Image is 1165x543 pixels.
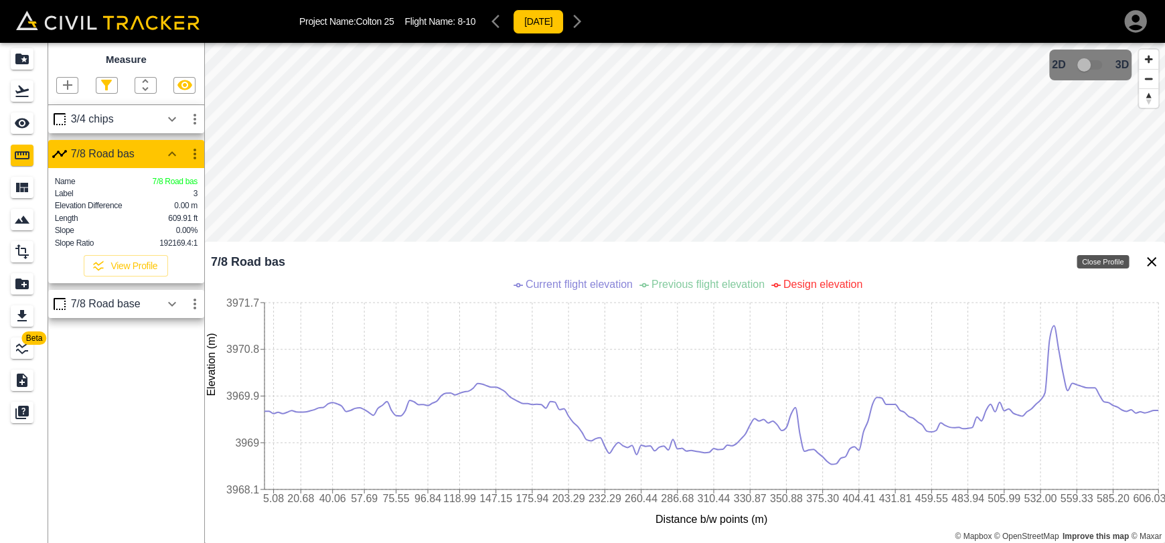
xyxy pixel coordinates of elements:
[206,333,217,396] tspan: Elevation (m)
[988,493,1020,504] tspan: 505.99
[226,484,259,495] tspan: 3968.1
[526,279,633,290] span: Current flight elevation
[16,11,200,29] img: Civil Tracker
[1071,52,1110,78] span: 3D model not uploaded yet
[878,493,911,504] tspan: 431.81
[951,493,984,504] tspan: 483.94
[994,532,1059,541] a: OpenStreetMap
[589,493,621,504] tspan: 232.29
[697,493,730,504] tspan: 310.44
[1097,493,1130,504] tspan: 585.20
[457,16,475,27] span: 8-10
[204,43,1165,543] canvas: Map
[443,493,476,504] tspan: 118.99
[351,493,378,504] tspan: 57.69
[770,493,803,504] tspan: 350.88
[915,493,948,504] tspan: 459.55
[1061,493,1093,504] tspan: 559.33
[651,279,765,290] span: Previous flight elevation
[1052,59,1065,71] span: 2D
[211,255,285,269] b: 7/8 Road bas
[1024,493,1057,504] tspan: 532.00
[263,493,284,504] tspan: 5.08
[552,493,585,504] tspan: 203.29
[382,493,409,504] tspan: 75.55
[1139,88,1158,108] button: Reset bearing to north
[734,493,767,504] tspan: 330.87
[655,514,767,525] tspan: Distance b/w points (m)
[1139,69,1158,88] button: Zoom out
[1138,248,1165,275] button: Close Profile
[1131,532,1162,541] a: Maxar
[516,493,548,504] tspan: 175.94
[226,390,259,402] tspan: 3969.9
[404,16,475,27] p: Flight Name:
[661,493,694,504] tspan: 286.68
[625,493,657,504] tspan: 260.44
[513,9,564,34] button: [DATE]
[226,297,259,309] tspan: 3971.7
[806,493,839,504] tspan: 375.30
[479,493,512,504] tspan: 147.15
[226,343,259,355] tspan: 3970.8
[1115,59,1129,71] span: 3D
[1063,532,1129,541] a: Map feedback
[299,16,394,27] p: Project Name: Colton 25
[1077,255,1129,268] div: Close Profile
[287,493,314,504] tspan: 20.68
[414,493,441,504] tspan: 96.84
[319,493,346,504] tspan: 40.06
[235,437,259,449] tspan: 3969
[955,532,992,541] a: Mapbox
[842,493,875,504] tspan: 404.41
[783,279,862,290] span: Design elevation
[1139,50,1158,69] button: Zoom in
